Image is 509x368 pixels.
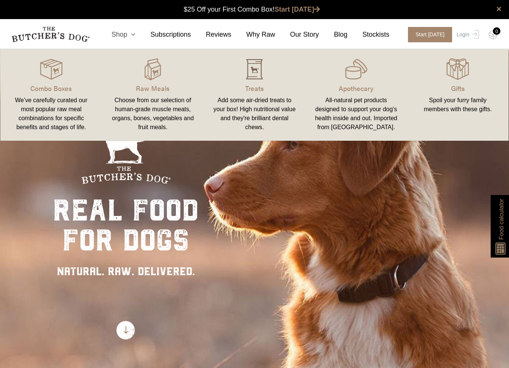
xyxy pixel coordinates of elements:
div: Add some air-dried treats to your box! High nutritional value and they're brilliant dental chews. [213,96,296,132]
div: All-natural pet products designed to support your dog’s health inside and out. Imported from [GEO... [314,96,398,132]
a: Start [DATE] [275,6,320,13]
a: Subscriptions [135,30,191,40]
span: Start [DATE] [408,27,452,42]
p: Apothecary [314,83,398,93]
a: Gifts Spoil your furry family members with these gifts. [407,57,509,133]
a: Login [455,27,479,42]
p: Gifts [416,83,500,93]
a: Raw Meals Choose from our selection of human-grade muscle meats, organs, bones, vegetables and fr... [102,57,204,133]
a: Combo Boxes We’ve carefully curated our most popular raw meal combinations for specific benefits ... [0,57,102,133]
div: Spoil your furry family members with these gifts. [416,96,500,114]
a: Why Raw [231,30,275,40]
a: Blog [319,30,347,40]
a: Treats Add some air-dried treats to your box! High nutritional value and they're brilliant dental... [204,57,305,133]
a: close [496,4,502,13]
a: Shop [97,30,135,40]
a: Start [DATE] [400,27,455,42]
img: TBD_Cart-Empty.png [488,30,498,40]
div: Choose from our selection of human-grade muscle meats, organs, bones, vegetables and fruit meals. [111,96,195,132]
div: NATURAL. RAW. DELIVERED. [53,263,199,280]
a: Our Story [275,30,319,40]
a: Apothecary All-natural pet products designed to support your dog’s health inside and out. Importe... [305,57,407,133]
img: NewTBD_Treats_Hover.png [243,58,266,80]
div: 0 [493,27,500,35]
p: Combo Boxes [9,83,93,93]
span: Food calculator [497,199,506,240]
a: Reviews [191,30,231,40]
p: Treats [213,83,296,93]
a: Stockists [347,30,389,40]
p: Raw Meals [111,83,195,93]
div: real food for dogs [53,195,199,255]
div: We’ve carefully curated our most popular raw meal combinations for specific benefits and stages o... [9,96,93,132]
